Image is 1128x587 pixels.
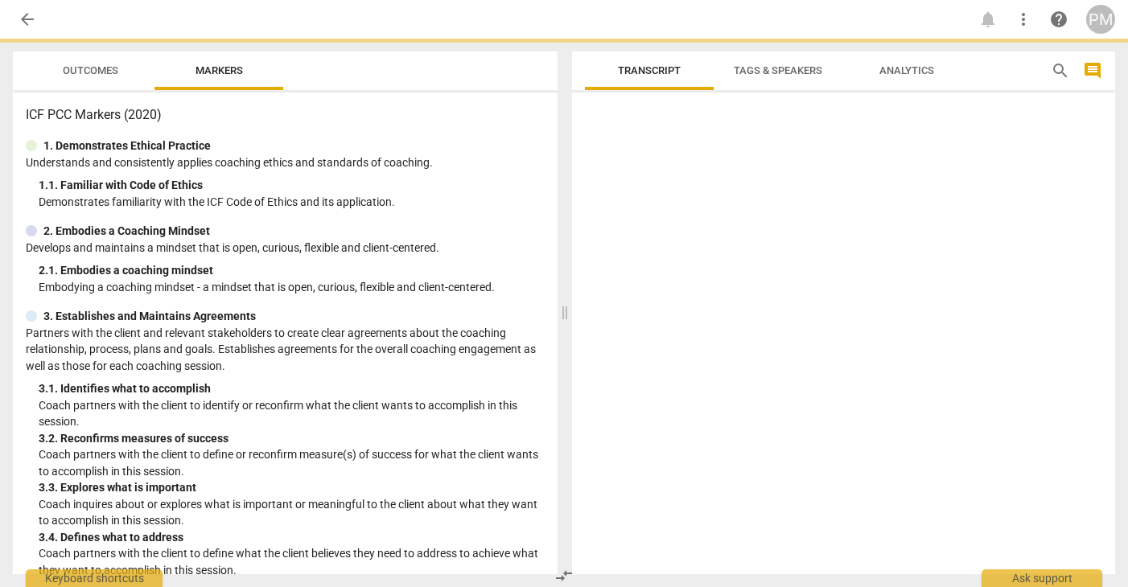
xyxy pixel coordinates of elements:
[39,279,545,296] p: Embodying a coaching mindset - a mindset that is open, curious, flexible and client-centered.
[39,177,545,194] div: 1. 1. Familiar with Code of Ethics
[1051,61,1070,80] span: search
[39,446,545,479] p: Coach partners with the client to define or reconfirm measure(s) of success for what the client w...
[1080,58,1105,84] button: Show/Hide comments
[63,64,118,76] span: Outcomes
[734,64,822,76] span: Tags & Speakers
[43,223,210,240] p: 2. Embodies a Coaching Mindset
[879,64,934,76] span: Analytics
[39,262,545,279] div: 2. 1. Embodies a coaching mindset
[18,10,37,29] span: arrow_back
[196,64,243,76] span: Markers
[39,529,545,546] div: 3. 4. Defines what to address
[39,496,545,529] p: Coach inquires about or explores what is important or meaningful to the client about what they wa...
[39,397,545,430] p: Coach partners with the client to identify or reconfirm what the client wants to accomplish in th...
[43,308,256,325] p: 3. Establishes and Maintains Agreements
[26,105,545,125] h3: ICF PCC Markers (2020)
[1048,58,1073,84] button: Search
[43,138,211,154] p: 1. Demonstrates Ethical Practice
[554,566,574,585] span: compare_arrows
[1014,10,1033,29] span: more_vert
[1049,10,1068,29] span: help
[26,240,545,257] p: Develops and maintains a mindset that is open, curious, flexible and client-centered.
[39,194,545,211] p: Demonstrates familiarity with the ICF Code of Ethics and its application.
[39,430,545,447] div: 3. 2. Reconfirms measures of success
[26,569,163,587] div: Keyboard shortcuts
[1083,61,1102,80] span: comment
[26,325,545,375] p: Partners with the client and relevant stakeholders to create clear agreements about the coaching ...
[1044,5,1073,34] a: Help
[26,154,545,171] p: Understands and consistently applies coaching ethics and standards of coaching.
[982,569,1102,587] div: Ask support
[1086,5,1115,34] button: PM
[39,479,545,496] div: 3. 3. Explores what is important
[39,545,545,578] p: Coach partners with the client to define what the client believes they need to address to achieve...
[618,64,681,76] span: Transcript
[39,380,545,397] div: 3. 1. Identifies what to accomplish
